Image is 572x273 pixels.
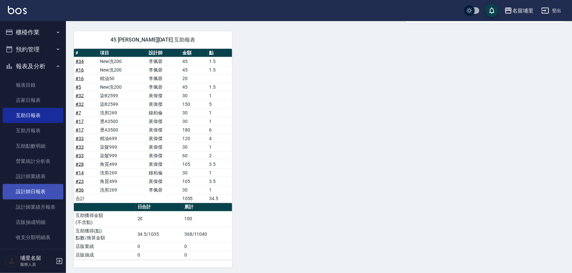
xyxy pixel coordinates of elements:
a: 店家日報表 [3,93,63,108]
td: 60 [181,151,208,160]
td: 120 [181,134,208,143]
a: #32 [75,102,84,107]
button: 登出 [539,5,564,17]
td: 1.5 [208,66,232,74]
td: 150 [181,100,208,108]
td: 4 [208,134,232,143]
td: 100 [183,211,232,227]
td: New洗200 [98,57,147,66]
td: 34.5/1035 [136,227,183,242]
a: #32 [75,93,84,98]
th: 設計師 [147,49,181,57]
th: 金額 [181,49,208,57]
p: 服務人員 [20,261,54,267]
th: 累計 [183,203,232,212]
table: a dense table [74,203,232,260]
td: 黃偉傑 [147,100,181,108]
td: 互助獲得金額 (不含點) [74,211,136,227]
td: New洗200 [98,83,147,91]
td: 1055 [181,194,208,203]
th: 項目 [98,49,147,57]
a: #33 [75,153,84,158]
td: 45 [181,83,208,91]
td: 180 [181,126,208,134]
td: 鐘柏倫 [147,168,181,177]
td: 李佩蓉 [147,74,181,83]
td: 45 [181,66,208,74]
a: 設計師業績月報表 [3,199,63,215]
td: 1 [208,91,232,100]
td: 20 [181,74,208,83]
td: 1.5 [208,57,232,66]
td: 染B2599 [98,100,147,108]
th: # [74,49,98,57]
td: 染髮999 [98,151,147,160]
td: 1 [208,117,232,126]
a: 互助點數明細 [3,138,63,154]
a: #33 [75,136,84,141]
h5: 埔里名留 [20,255,54,261]
td: 黃偉傑 [147,117,181,126]
button: save [485,4,498,17]
a: #16 [75,67,84,73]
td: 0 [183,242,232,251]
td: 燙A3500 [98,126,147,134]
td: 368/11040 [183,227,232,242]
td: 105 [181,160,208,168]
td: 1 [208,108,232,117]
th: 點 [208,49,232,57]
a: #14 [75,170,84,175]
a: #34 [75,59,84,64]
a: 收支分類明細表 [3,230,63,245]
a: 互助日報表 [3,108,63,123]
td: 黃偉傑 [147,160,181,168]
a: 報表目錄 [3,77,63,93]
td: 李佩蓉 [147,186,181,194]
a: #23 [75,179,84,184]
td: 30 [181,91,208,100]
td: 30 [181,143,208,151]
button: 名留埔里 [502,4,536,17]
td: New洗200 [98,66,147,74]
td: 黃偉傑 [147,177,181,186]
img: Logo [8,6,27,14]
td: 105 [181,177,208,186]
a: #28 [75,162,84,167]
a: #16 [75,76,84,81]
td: 1 [208,168,232,177]
a: #33 [75,144,84,150]
td: 李佩蓉 [147,83,181,91]
td: 30 [181,108,208,117]
a: #5 [75,84,81,90]
th: 日合計 [136,203,183,212]
td: 精油699 [98,134,147,143]
a: 設計師日報表 [3,184,63,199]
td: 互助獲得(點) 點數/換算金額 [74,227,136,242]
td: 3.5 [208,160,232,168]
td: 5 [208,100,232,108]
td: 角質499 [98,160,147,168]
td: 店販業績 [74,242,136,251]
td: 45 [181,57,208,66]
td: 30 [181,168,208,177]
button: 報表及分析 [3,58,63,75]
td: 黃偉傑 [147,91,181,100]
td: 黃偉傑 [147,126,181,134]
td: 0 [136,242,183,251]
td: 2 [208,151,232,160]
td: 0 [136,251,183,259]
td: 黃偉傑 [147,134,181,143]
td: 1.5 [208,83,232,91]
td: 30 [181,186,208,194]
td: 3.5 [208,177,232,186]
a: #17 [75,127,84,133]
a: #7 [75,110,81,115]
table: a dense table [74,49,232,203]
a: 營業統計分析表 [3,154,63,169]
td: 1 [208,186,232,194]
a: #36 [75,187,84,193]
td: 染髮999 [98,143,147,151]
td: 洗剪269 [98,108,147,117]
td: 精油50 [98,74,147,83]
td: 6 [208,126,232,134]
